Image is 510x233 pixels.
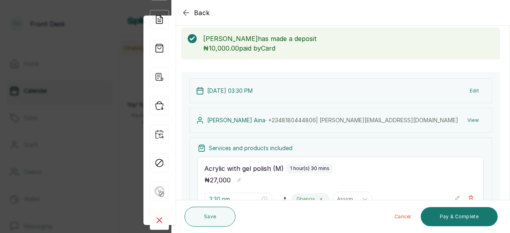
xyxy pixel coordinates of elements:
[209,144,292,152] p: Services and products included
[421,207,498,226] button: Pay & Complete
[461,113,485,127] button: View
[290,165,330,172] p: 1 hour(s) 30 mins
[207,87,253,95] p: [DATE] 03:30 PM
[463,84,485,98] button: Edit
[388,207,418,226] button: Cancel
[207,116,458,124] p: [PERSON_NAME] Aina ·
[203,43,494,53] p: ₦10,000.00 paid by Card
[296,196,315,202] p: Gbenga
[194,8,210,18] span: Back
[204,175,231,185] p: ₦
[181,8,210,18] button: Back
[204,164,284,173] p: Acrylic with gel polish (M)
[268,117,458,123] span: +234 8180444806 | [PERSON_NAME][EMAIL_ADDRESS][DOMAIN_NAME]
[209,195,260,204] input: Select time
[184,207,235,227] button: Save
[210,176,231,184] span: 27,000
[203,34,494,43] p: [PERSON_NAME] has made a deposit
